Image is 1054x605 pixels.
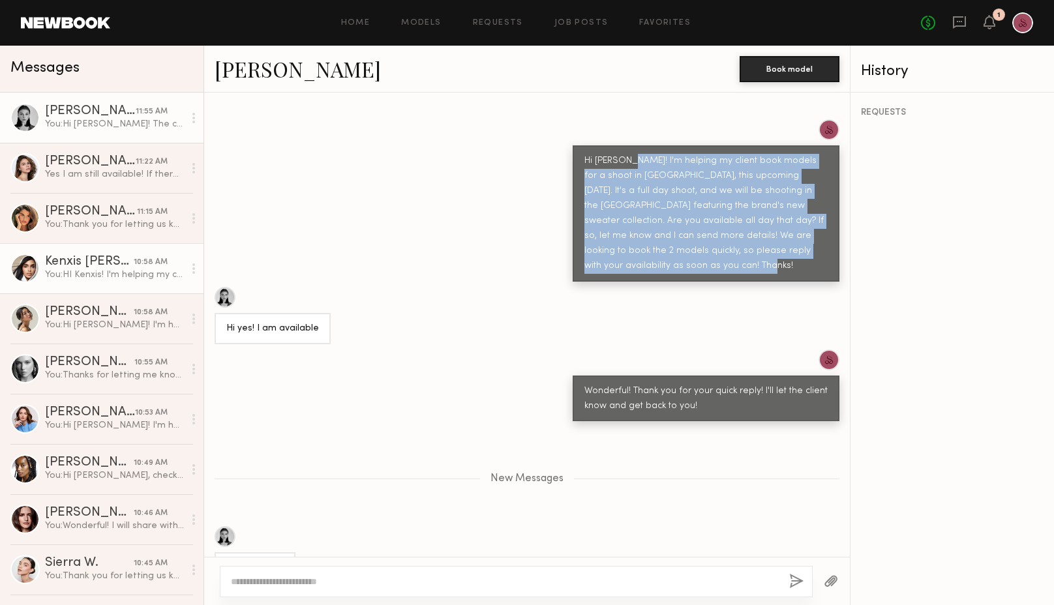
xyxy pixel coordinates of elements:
[45,205,137,218] div: [PERSON_NAME]
[137,206,168,218] div: 11:15 AM
[45,507,134,520] div: [PERSON_NAME]
[134,557,168,570] div: 10:45 AM
[45,319,184,331] div: You: Hi [PERSON_NAME]! I'm helping my client book models for a shoot in [GEOGRAPHIC_DATA], this u...
[740,63,839,74] a: Book model
[226,321,319,336] div: Hi yes! I am available
[490,473,564,484] span: New Messages
[45,105,136,118] div: [PERSON_NAME]
[45,570,184,582] div: You: Thank you for letting us know [PERSON_NAME]!
[45,406,135,419] div: [PERSON_NAME]
[45,269,184,281] div: You: HI Kenxis! I'm helping my client book models for a shoot in [GEOGRAPHIC_DATA], this upcoming...
[45,218,184,231] div: You: Thank you for letting us know! We will keep you in mind for future shoots. Fly safe!
[10,61,80,76] span: Messages
[341,19,370,27] a: Home
[45,369,184,381] div: You: Thanks for letting me know!
[215,55,381,83] a: [PERSON_NAME]
[45,356,134,369] div: [PERSON_NAME]
[134,256,168,269] div: 10:58 AM
[45,419,184,432] div: You: Hi [PERSON_NAME]! I'm helping my client book models for a shoot in [GEOGRAPHIC_DATA], this u...
[45,456,134,469] div: [PERSON_NAME]
[134,357,168,369] div: 10:55 AM
[136,106,168,118] div: 11:55 AM
[45,256,134,269] div: Kenxis [PERSON_NAME]
[639,19,691,27] a: Favorites
[134,457,168,469] div: 10:49 AM
[584,154,828,274] div: Hi [PERSON_NAME]! I'm helping my client book models for a shoot in [GEOGRAPHIC_DATA], this upcomi...
[134,507,168,520] div: 10:46 AM
[401,19,441,27] a: Models
[45,469,184,482] div: You: Hi [PERSON_NAME], checking in on this!
[45,118,184,130] div: You: Hi [PERSON_NAME]! The client now wants to push the shoot to [DATE][DATE]. Are you available ...
[997,12,1001,19] div: 1
[861,64,1044,79] div: History
[45,155,136,168] div: [PERSON_NAME]
[134,306,168,319] div: 10:58 AM
[136,156,168,168] div: 11:22 AM
[473,19,523,27] a: Requests
[135,407,168,419] div: 10:53 AM
[861,108,1044,117] div: REQUESTS
[45,520,184,532] div: You: Wonderful! I will share with the client and let you know if she chooses to move forward! I w...
[584,384,828,414] div: Wonderful! Thank you for your quick reply! I'll let the client know and get back to you!
[45,557,134,570] div: Sierra W.
[45,306,134,319] div: [PERSON_NAME]
[554,19,609,27] a: Job Posts
[740,56,839,82] button: Book model
[45,168,184,181] div: Yes I am still available! If there is any way to do an afternoon call time and stay later in the ...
